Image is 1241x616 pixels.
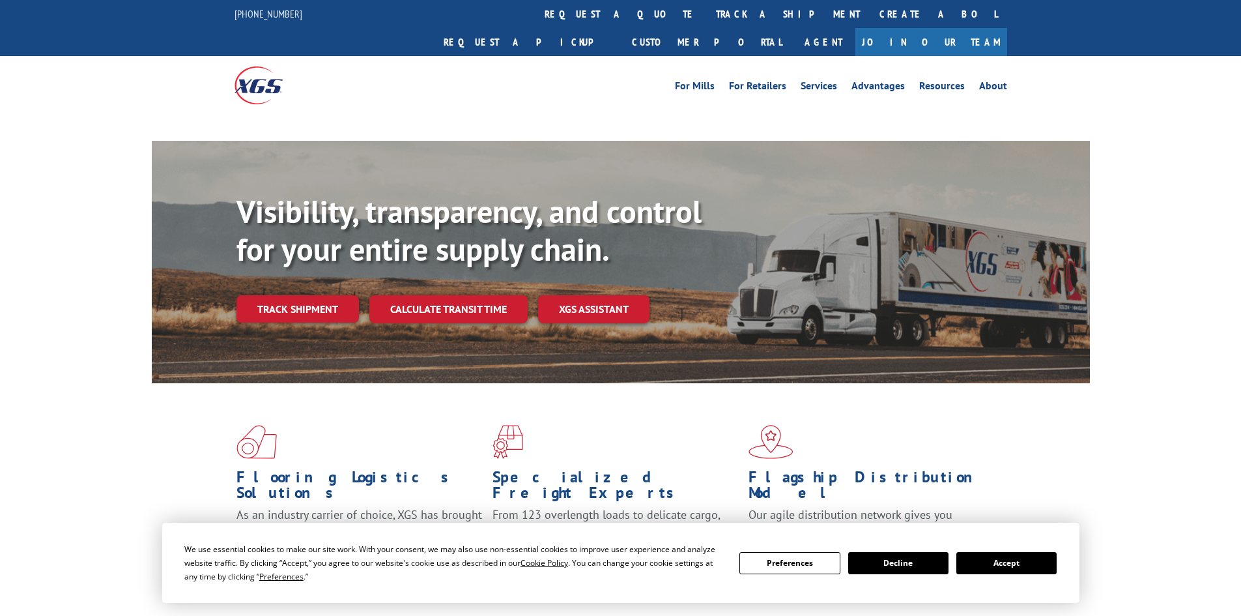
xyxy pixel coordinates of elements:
a: Track shipment [236,295,359,323]
a: For Mills [675,81,715,95]
a: Services [801,81,837,95]
div: Cookie Consent Prompt [162,523,1079,603]
a: Request a pickup [434,28,622,56]
a: Agent [792,28,855,56]
a: Calculate transit time [369,295,528,323]
span: As an industry carrier of choice, XGS has brought innovation and dedication to flooring logistics... [236,507,482,553]
button: Preferences [739,552,840,574]
a: About [979,81,1007,95]
img: xgs-icon-total-supply-chain-intelligence-red [236,425,277,459]
a: Customer Portal [622,28,792,56]
h1: Flooring Logistics Solutions [236,469,483,507]
a: Join Our Team [855,28,1007,56]
h1: Specialized Freight Experts [492,469,739,507]
b: Visibility, transparency, and control for your entire supply chain. [236,191,702,269]
h1: Flagship Distribution Model [749,469,995,507]
div: We use essential cookies to make our site work. With your consent, we may also use non-essential ... [184,542,724,583]
a: [PHONE_NUMBER] [235,7,302,20]
img: xgs-icon-focused-on-flooring-red [492,425,523,459]
button: Decline [848,552,949,574]
a: For Retailers [729,81,786,95]
span: Cookie Policy [521,557,568,568]
button: Accept [956,552,1057,574]
a: Advantages [851,81,905,95]
span: Preferences [259,571,304,582]
p: From 123 overlength loads to delicate cargo, our experienced staff knows the best way to move you... [492,507,739,565]
a: Resources [919,81,965,95]
span: Our agile distribution network gives you nationwide inventory management on demand. [749,507,988,538]
a: XGS ASSISTANT [538,295,649,323]
img: xgs-icon-flagship-distribution-model-red [749,425,793,459]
